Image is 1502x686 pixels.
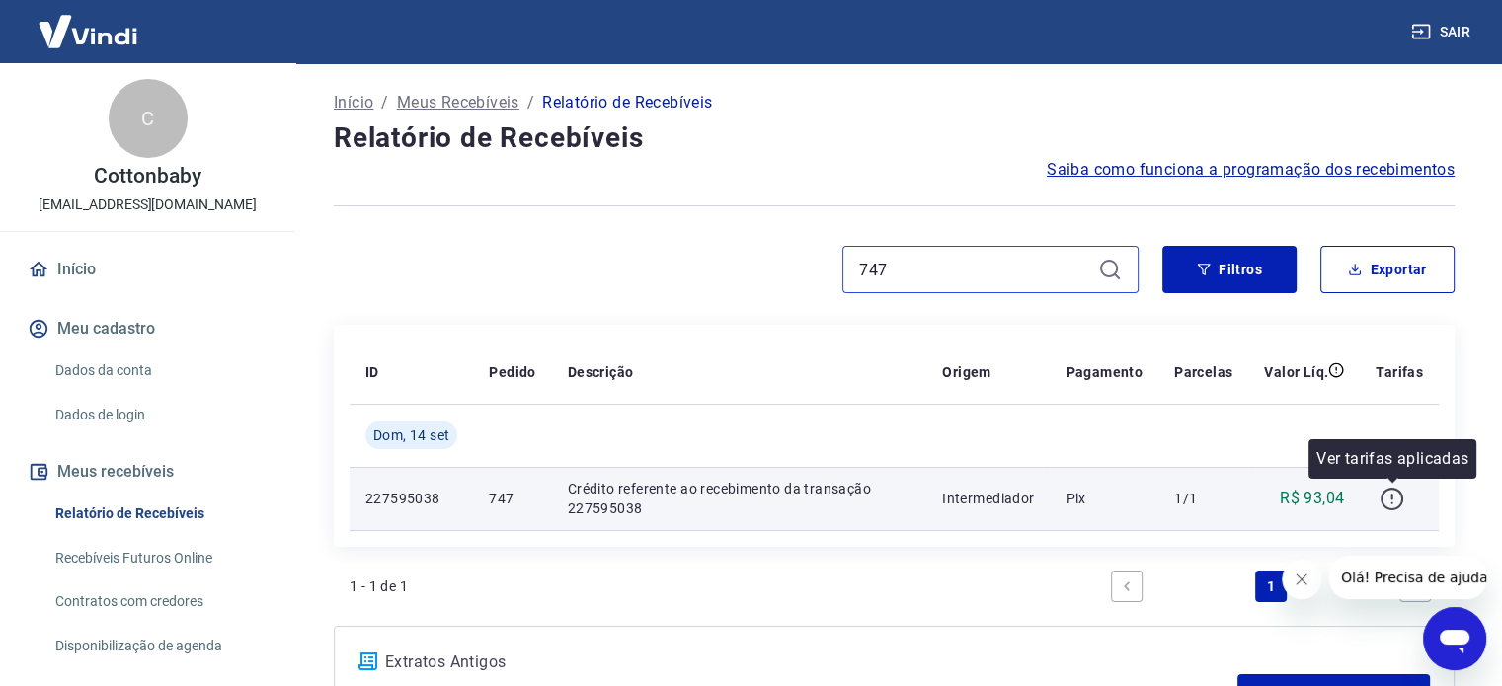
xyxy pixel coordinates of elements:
[385,650,1237,674] p: Extratos Antigos
[1376,362,1423,382] p: Tarifas
[24,307,272,350] button: Meu cadastro
[1174,489,1232,508] p: 1/1
[568,479,910,518] p: Crédito referente ao recebimento da transação 227595038
[47,581,272,622] a: Contratos com credores
[542,91,712,114] p: Relatório de Recebíveis
[527,91,534,114] p: /
[334,91,373,114] a: Início
[109,79,188,158] div: C
[1329,556,1486,599] iframe: Mensagem da empresa
[1066,362,1143,382] p: Pagamento
[358,652,377,670] img: ícone
[47,350,272,391] a: Dados da conta
[1282,560,1321,599] iframe: Fechar mensagem
[47,395,272,435] a: Dados de login
[1316,447,1468,471] p: Ver tarifas aplicadas
[942,489,1034,508] p: Intermediador
[334,118,1455,158] h4: Relatório de Recebíveis
[373,425,449,445] span: Dom, 14 set
[1162,246,1297,293] button: Filtros
[1103,563,1439,610] ul: Pagination
[1407,14,1478,50] button: Sair
[1066,489,1143,508] p: Pix
[1174,362,1232,382] p: Parcelas
[942,362,990,382] p: Origem
[1047,158,1455,182] a: Saiba como funciona a programação dos recebimentos
[568,362,634,382] p: Descrição
[350,576,408,596] p: 1 - 1 de 1
[381,91,388,114] p: /
[39,194,257,215] p: [EMAIL_ADDRESS][DOMAIN_NAME]
[1255,571,1287,602] a: Page 1 is your current page
[1423,607,1486,670] iframe: Botão para abrir a janela de mensagens
[1264,362,1328,382] p: Valor Líq.
[47,494,272,534] a: Relatório de Recebíveis
[489,362,535,382] p: Pedido
[1320,246,1455,293] button: Exportar
[365,489,457,508] p: 227595038
[859,255,1090,284] input: Busque pelo número do pedido
[397,91,519,114] a: Meus Recebíveis
[489,489,535,508] p: 747
[24,1,152,61] img: Vindi
[94,166,201,187] p: Cottonbaby
[1280,487,1344,510] p: R$ 93,04
[24,248,272,291] a: Início
[24,450,272,494] button: Meus recebíveis
[47,538,272,578] a: Recebíveis Futuros Online
[1111,571,1143,602] a: Previous page
[47,626,272,666] a: Disponibilização de agenda
[365,362,379,382] p: ID
[12,14,166,30] span: Olá! Precisa de ajuda?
